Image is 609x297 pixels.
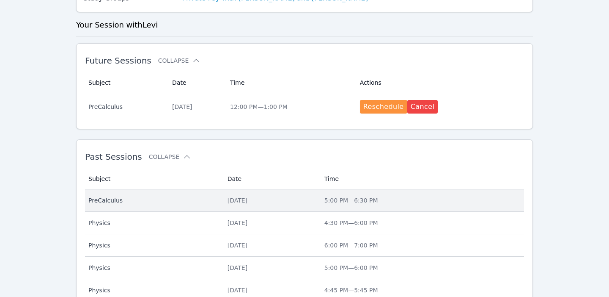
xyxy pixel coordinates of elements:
[228,286,314,294] div: [DATE]
[85,169,222,189] th: Subject
[355,72,524,93] th: Actions
[228,241,314,250] div: [DATE]
[324,264,378,271] span: 5:00 PM — 6:00 PM
[88,264,217,272] span: Physics
[324,242,378,249] span: 6:00 PM — 7:00 PM
[324,197,378,204] span: 5:00 PM — 6:30 PM
[85,93,524,120] tr: PreCalculus[DATE]12:00 PM—1:00 PMRescheduleCancel
[85,56,151,66] span: Future Sessions
[85,257,524,279] tr: Physics[DATE]5:00 PM—6:00 PM
[88,219,217,227] span: Physics
[172,103,220,111] div: [DATE]
[167,72,225,93] th: Date
[407,100,438,114] button: Cancel
[88,103,162,111] span: PreCalculus
[222,169,319,189] th: Date
[85,72,167,93] th: Subject
[88,286,217,294] span: Physics
[88,196,217,205] span: PreCalculus
[324,219,378,226] span: 4:30 PM — 6:00 PM
[158,56,200,65] button: Collapse
[85,234,524,257] tr: Physics[DATE]6:00 PM—7:00 PM
[85,152,142,162] span: Past Sessions
[360,100,407,114] button: Reschedule
[228,264,314,272] div: [DATE]
[324,287,378,294] span: 4:45 PM — 5:45 PM
[85,189,524,212] tr: PreCalculus[DATE]5:00 PM—6:30 PM
[225,72,355,93] th: Time
[228,219,314,227] div: [DATE]
[319,169,524,189] th: Time
[149,153,191,161] button: Collapse
[228,196,314,205] div: [DATE]
[85,212,524,234] tr: Physics[DATE]4:30 PM—6:00 PM
[76,19,533,31] h3: Your Session with Levi
[88,241,217,250] span: Physics
[230,103,288,110] span: 12:00 PM — 1:00 PM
